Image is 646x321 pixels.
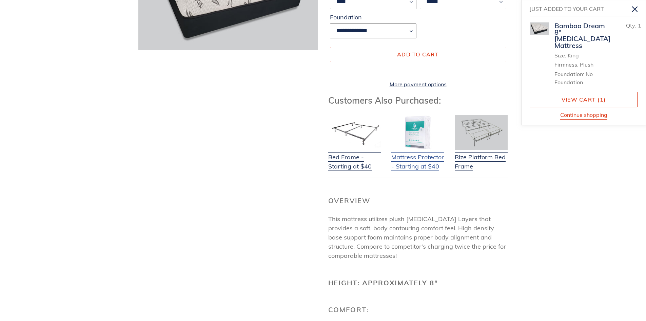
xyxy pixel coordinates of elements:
[328,279,438,287] b: Height: Approximately 8"
[391,144,444,171] a: Mattress Protector - Starting at $40
[530,3,627,15] h2: Just added to your cart
[560,111,607,120] button: Continue shopping
[330,80,506,88] a: More payment options
[397,51,439,58] span: Add to cart
[626,22,637,29] span: Qty:
[328,215,506,260] span: This mattress utilizes plush [MEDICAL_DATA] Layers that provides a soft, body contouring comfort ...
[328,197,508,205] h2: Overview
[627,1,643,17] button: Close
[554,70,611,86] li: Foundation: No Foundation
[391,115,444,150] img: Mattress Protector
[328,144,381,171] a: Bed Frame - Starting at $40
[455,115,508,150] img: Adjustable Base
[554,22,611,49] div: Bamboo Dream 8" [MEDICAL_DATA] Mattress
[530,92,638,107] a: View cart (1 item)
[328,115,381,150] img: Bed Frame
[554,60,611,69] li: Firmness: Plush
[328,95,508,106] h3: Customers Also Purchased:
[638,22,641,29] span: 1
[600,96,604,103] span: 1 item
[330,13,416,22] label: Foundation
[530,22,549,35] img: Bamboo Dream 8" Memory Foam Mattress
[554,51,611,59] li: Size: King
[330,47,506,62] button: Add to cart
[455,144,508,171] a: Rize Platform Bed Frame
[328,306,508,314] h2: Comfort:
[554,50,611,86] ul: Product details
